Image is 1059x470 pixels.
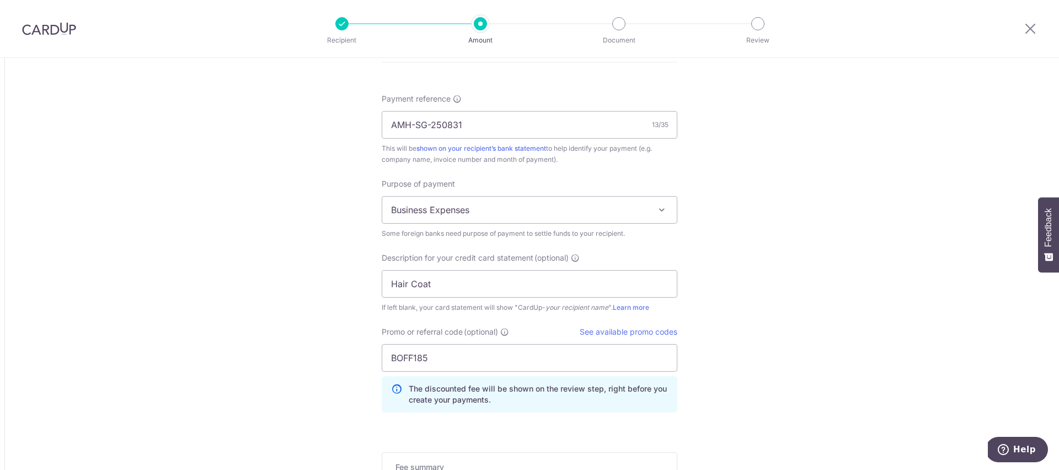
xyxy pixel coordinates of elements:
[382,302,677,313] div: If left blank, your card statement will show "CardUp- ".
[440,35,521,46] p: Amount
[464,326,498,337] span: (optional)
[382,326,463,337] span: Promo or referral code
[988,437,1048,464] iframe: Opens a widget where you can find more information
[382,228,677,239] div: Some foreign banks need purpose of payment to settle funds to your recipient.
[382,93,451,104] span: Payment reference
[1044,208,1053,247] span: Feedback
[580,327,677,336] a: See available promo codes
[22,22,76,35] img: CardUp
[382,252,533,263] span: Description for your credit card statement
[382,143,677,165] div: This will be to help identify your payment (e.g. company name, invoice number and month of payment).
[1038,197,1059,272] button: Feedback - Show survey
[578,35,660,46] p: Document
[382,196,677,224] span: Business Expenses
[613,303,649,311] a: Learn more
[652,119,668,130] div: 13/35
[545,303,608,311] i: your recipient name
[382,197,677,223] span: Business Expenses
[301,35,383,46] p: Recipient
[534,252,569,263] span: (optional)
[717,35,799,46] p: Review
[382,178,455,189] label: Purpose of payment
[409,383,668,405] p: The discounted fee will be shown on the review step, right before you create your payments.
[416,144,546,152] a: shown on your recipient’s bank statement
[382,270,677,298] input: Example: Rent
